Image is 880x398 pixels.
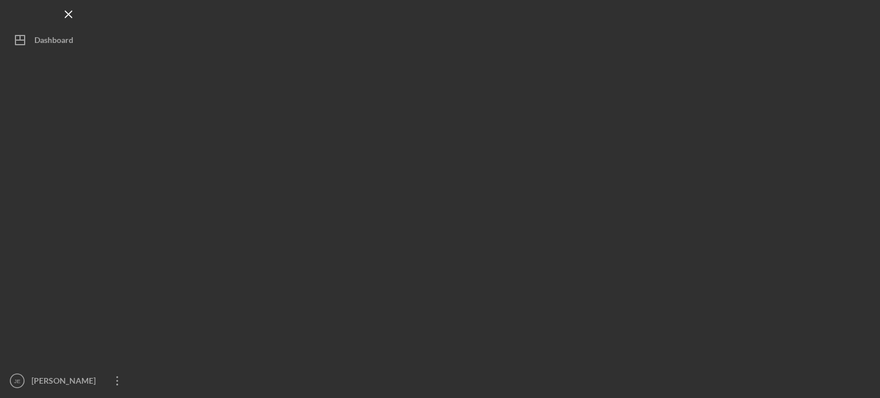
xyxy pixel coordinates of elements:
[29,369,103,395] div: [PERSON_NAME]
[6,29,132,52] button: Dashboard
[14,378,20,384] text: JE
[6,369,132,392] button: JE[PERSON_NAME]
[34,29,73,54] div: Dashboard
